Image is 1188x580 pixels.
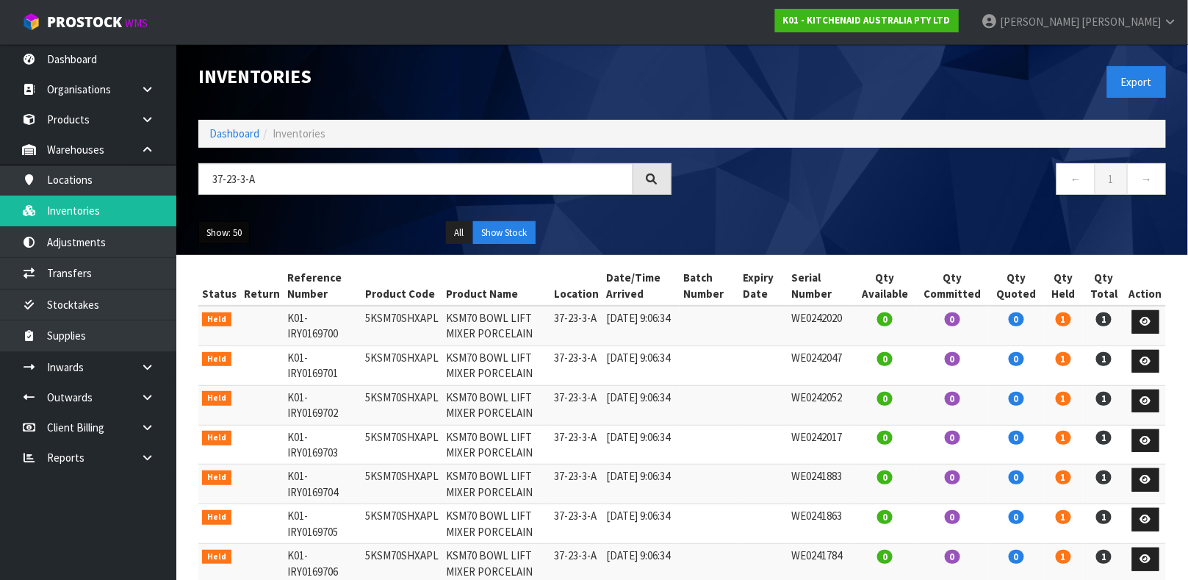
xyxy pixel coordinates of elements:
td: [DATE] 9:06:34 [602,385,680,425]
span: 1 [1056,352,1071,366]
span: 0 [945,431,960,445]
span: 1 [1056,470,1071,484]
td: 5KSM70SHXAPL [361,306,442,346]
span: Held [202,431,231,445]
td: WE0242017 [788,425,854,465]
span: 0 [945,352,960,366]
strong: K01 - KITCHENAID AUSTRALIA PTY LTD [783,14,951,26]
td: 37-23-3-A [550,465,602,504]
td: 37-23-3-A [550,425,602,465]
span: 1 [1096,510,1112,524]
input: Search inventories [198,163,633,195]
td: KSM70 BOWL LIFT MIXER PORCELAIN [442,385,550,425]
span: 0 [877,431,893,445]
span: 1 [1056,392,1071,406]
span: 0 [877,352,893,366]
td: KSM70 BOWL LIFT MIXER PORCELAIN [442,306,550,346]
span: 0 [877,550,893,564]
span: 1 [1096,312,1112,326]
td: KSM70 BOWL LIFT MIXER PORCELAIN [442,346,550,385]
td: K01-IRY0169705 [284,504,361,544]
span: 1 [1056,510,1071,524]
td: KSM70 BOWL LIFT MIXER PORCELAIN [442,504,550,544]
th: Qty Total [1083,266,1126,306]
nav: Page navigation [694,163,1167,199]
h1: Inventories [198,66,672,87]
span: 1 [1056,550,1071,564]
td: 37-23-3-A [550,346,602,385]
a: ← [1056,163,1095,195]
span: 0 [1009,431,1024,445]
td: 5KSM70SHXAPL [361,346,442,385]
td: [DATE] 9:06:34 [602,425,680,465]
span: 1 [1096,392,1112,406]
td: 37-23-3-A [550,504,602,544]
button: Export [1107,66,1166,98]
th: Action [1126,266,1166,306]
span: 0 [945,510,960,524]
span: Held [202,312,231,327]
span: 0 [877,312,893,326]
button: Show: 50 [198,221,250,245]
th: Batch Number [680,266,739,306]
th: Expiry Date [739,266,788,306]
span: 0 [945,312,960,326]
span: 0 [945,392,960,406]
span: 0 [877,470,893,484]
td: WE0242052 [788,385,854,425]
span: 1 [1096,550,1112,564]
td: 5KSM70SHXAPL [361,385,442,425]
td: K01-IRY0169700 [284,306,361,346]
td: K01-IRY0169703 [284,425,361,465]
span: 0 [945,550,960,564]
img: cube-alt.png [22,12,40,31]
th: Qty Quoted [989,266,1044,306]
td: [DATE] 9:06:34 [602,504,680,544]
td: WE0242020 [788,306,854,346]
th: Return [240,266,284,306]
td: K01-IRY0169704 [284,465,361,504]
span: [PERSON_NAME] [1081,15,1161,29]
th: Qty Available [854,266,916,306]
span: ProStock [47,12,122,32]
span: 1 [1056,431,1071,445]
span: Held [202,391,231,406]
td: K01-IRY0169702 [284,385,361,425]
td: WE0241863 [788,504,854,544]
th: Qty Committed [916,266,989,306]
span: 0 [877,510,893,524]
span: 0 [877,392,893,406]
td: [DATE] 9:06:34 [602,465,680,504]
span: 0 [1009,312,1024,326]
a: → [1127,163,1166,195]
span: Held [202,510,231,525]
td: KSM70 BOWL LIFT MIXER PORCELAIN [442,465,550,504]
th: Reference Number [284,266,361,306]
td: K01-IRY0169701 [284,346,361,385]
span: 1 [1096,470,1112,484]
td: 5KSM70SHXAPL [361,504,442,544]
span: 1 [1096,431,1112,445]
th: Date/Time Arrived [602,266,680,306]
td: WE0242047 [788,346,854,385]
th: Serial Number [788,266,854,306]
span: 0 [1009,352,1024,366]
span: 0 [1009,392,1024,406]
small: WMS [125,16,148,30]
td: 37-23-3-A [550,385,602,425]
span: Held [202,470,231,485]
span: Held [202,550,231,565]
th: Product Code [361,266,442,306]
span: 0 [1009,550,1024,564]
th: Product Name [442,266,550,306]
span: 1 [1056,312,1071,326]
th: Qty Held [1044,266,1083,306]
span: 0 [1009,470,1024,484]
span: 0 [1009,510,1024,524]
a: Dashboard [209,126,259,140]
td: 5KSM70SHXAPL [361,465,442,504]
td: KSM70 BOWL LIFT MIXER PORCELAIN [442,425,550,465]
a: K01 - KITCHENAID AUSTRALIA PTY LTD [775,9,959,32]
td: 5KSM70SHXAPL [361,425,442,465]
span: [PERSON_NAME] [1000,15,1079,29]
